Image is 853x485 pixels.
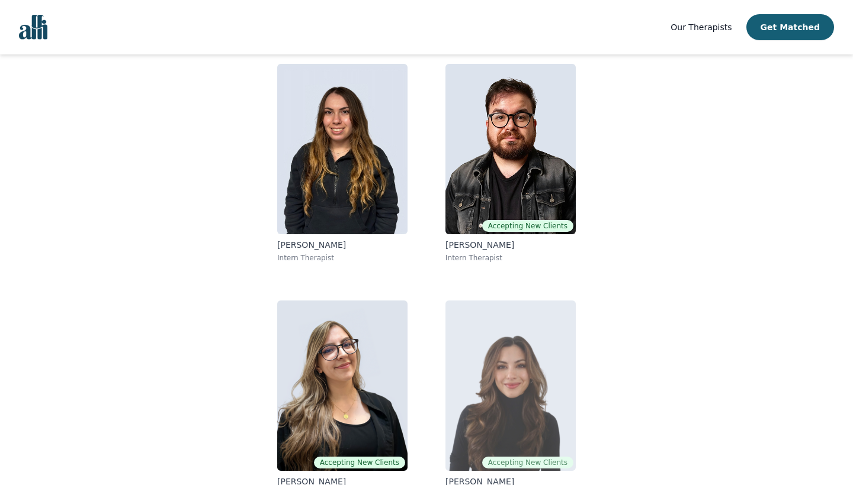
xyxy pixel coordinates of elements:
span: Accepting New Clients [482,220,573,232]
button: Get Matched [746,14,834,40]
p: [PERSON_NAME] [277,239,408,251]
a: Our Therapists [671,20,732,34]
img: Mariangela Servello [277,64,408,234]
img: Joanna Komisar [277,300,408,471]
img: Freddie Giovane [445,64,576,234]
p: Intern Therapist [445,253,576,263]
img: Saba Salemi [445,300,576,471]
p: [PERSON_NAME] [445,239,576,251]
p: Intern Therapist [277,253,408,263]
img: alli logo [19,15,47,40]
a: Freddie GiovaneAccepting New Clients[PERSON_NAME]Intern Therapist [436,54,585,272]
a: Mariangela Servello[PERSON_NAME]Intern Therapist [268,54,417,272]
span: Accepting New Clients [314,457,405,468]
span: Our Therapists [671,22,732,32]
span: Accepting New Clients [482,457,573,468]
